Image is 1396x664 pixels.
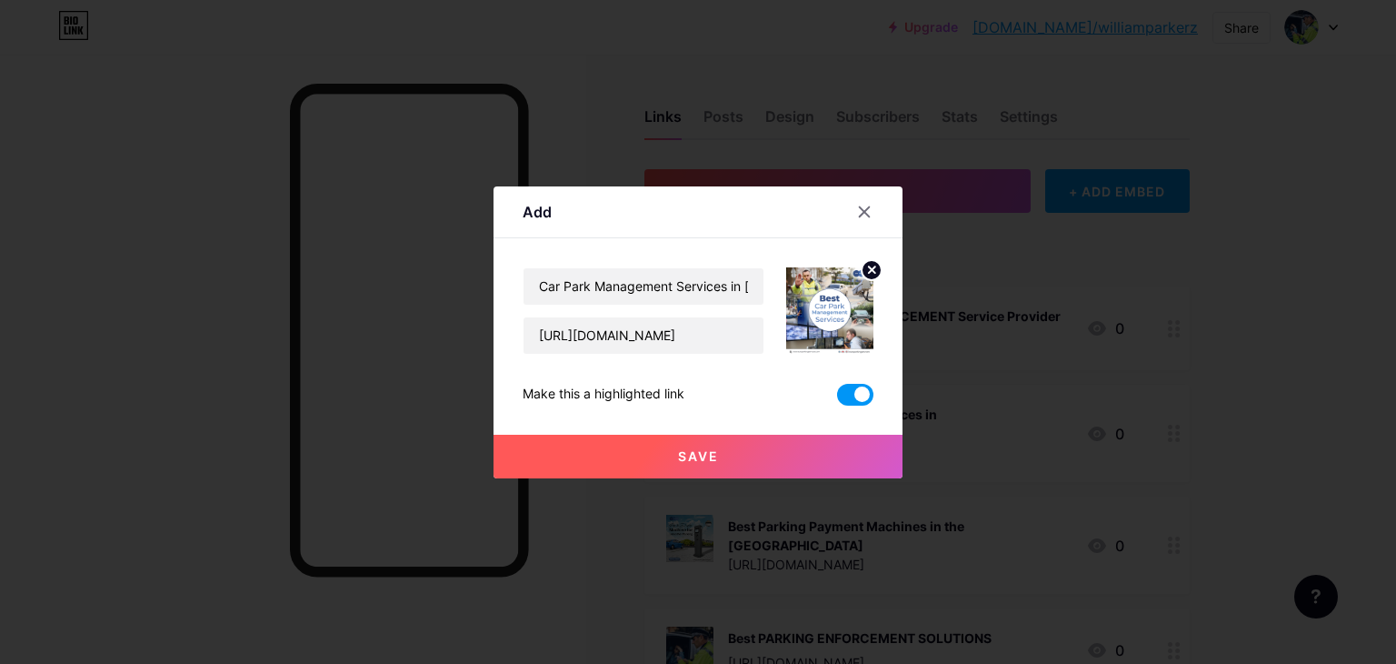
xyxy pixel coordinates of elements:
div: Make this a highlighted link [523,384,684,406]
button: Save [494,435,902,478]
input: URL [523,317,763,354]
input: Title [523,268,763,305]
span: Save [678,448,719,464]
img: link_thumbnail [786,267,873,355]
div: Add [523,201,552,223]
